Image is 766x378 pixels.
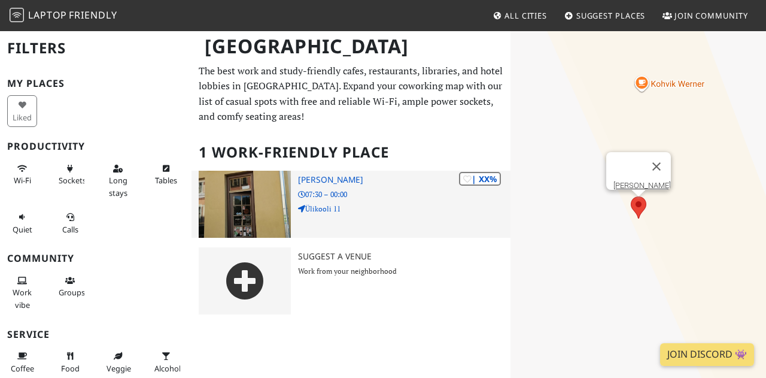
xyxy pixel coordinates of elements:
span: Power sockets [59,175,86,186]
button: Groups [55,271,85,303]
h2: 1 Work-Friendly Place [199,134,503,171]
p: The best work and study-friendly cafes, restaurants, libraries, and hotel lobbies in [GEOGRAPHIC_... [199,63,503,125]
h3: Service [7,329,184,340]
span: Laptop [28,8,67,22]
span: Food [61,363,80,374]
img: Kohvik Werner [199,171,291,238]
button: Wi-Fi [7,159,37,190]
span: People working [13,287,32,310]
p: Ülikooli 11 [298,203,511,214]
div: | XX% [459,172,501,186]
button: Coffee [7,346,37,378]
span: Work-friendly tables [155,175,177,186]
span: Quiet [13,224,32,235]
p: 07:30 – 00:00 [298,189,511,200]
a: Kohvik Werner | XX% [PERSON_NAME] 07:30 – 00:00 Ülikooli 11 [191,171,510,238]
span: Suggest Places [576,10,646,21]
button: Quiet [7,207,37,239]
button: Tables [151,159,181,190]
button: Long stays [103,159,133,202]
a: [PERSON_NAME] [613,181,671,190]
h3: Suggest a Venue [298,252,511,262]
span: Long stays [109,175,127,198]
button: Alcohol [151,346,181,378]
button: Close [642,152,671,181]
button: Calls [55,207,85,239]
a: Join Community [658,5,753,26]
a: Suggest Places [560,5,651,26]
span: Coffee [11,363,34,374]
h3: Community [7,253,184,264]
span: Veggie [107,363,131,374]
span: Stable Wi-Fi [14,175,31,186]
span: Join Community [674,10,748,21]
p: Work from your neighborhood [298,265,511,277]
button: Sockets [55,159,85,190]
h3: Productivity [7,141,184,152]
button: Veggie [103,346,133,378]
a: LaptopFriendly LaptopFriendly [10,5,117,26]
h3: My Places [7,78,184,89]
span: Video/audio calls [62,224,78,235]
a: Join Discord 👾 [660,343,754,366]
a: All Cities [488,5,552,26]
h3: [PERSON_NAME] [298,175,511,185]
span: All Cities [504,10,547,21]
button: Food [55,346,85,378]
a: Suggest a Venue Work from your neighborhood [191,247,510,315]
button: Work vibe [7,271,37,315]
span: Alcohol [154,363,181,374]
span: Friendly [69,8,117,22]
h1: [GEOGRAPHIC_DATA] [195,30,508,63]
img: LaptopFriendly [10,8,24,22]
img: gray-place-d2bdb4477600e061c01bd816cc0f2ef0cfcb1ca9e3ad78868dd16fb2af073a21.png [199,247,291,315]
span: Group tables [59,287,85,298]
h2: Filters [7,30,184,66]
